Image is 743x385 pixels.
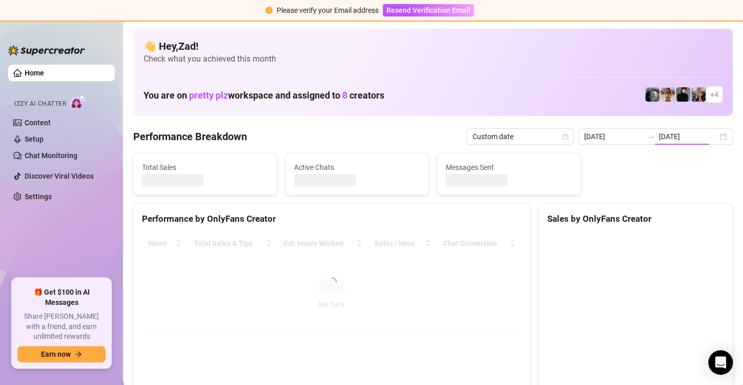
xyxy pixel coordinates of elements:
a: Chat Monitoring [25,151,77,160]
input: End date [659,131,717,142]
span: 8 [342,90,347,101]
a: Settings [25,192,52,201]
span: calendar [562,133,568,140]
span: 🎁 Get $100 in AI Messages [17,287,106,307]
h1: You are on workspace and assigned to creators [143,90,384,101]
div: Sales by OnlyFans Creator [547,212,724,226]
span: exclamation-circle [265,7,273,14]
img: Camille [676,87,690,102]
a: Home [25,69,44,77]
input: Start date [584,131,643,142]
img: Amber [661,87,675,102]
span: Share [PERSON_NAME] with a friend, and earn unlimited rewards [17,312,106,342]
span: arrow-right [75,351,82,358]
div: Please verify your Email address [277,5,379,16]
span: Total Sales [142,162,269,173]
span: + 4 [710,89,718,100]
img: AI Chatter [70,95,86,110]
span: to [647,132,655,141]
a: Setup [25,135,44,143]
a: Content [25,119,51,127]
h4: Performance Breakdown [133,129,247,144]
span: Custom date [472,129,568,144]
div: Performance by OnlyFans Creator [142,212,522,226]
span: Resend Verification Email [386,6,470,14]
img: logo-BBDzfeDw.svg [8,45,85,55]
div: Open Intercom Messenger [708,350,733,375]
img: Violet [691,87,706,102]
span: loading [326,277,337,288]
span: Active Chats [294,162,421,173]
span: Check what you achieved this month [143,53,723,65]
a: Discover Viral Videos [25,172,94,180]
button: Earn nowarrow-right [17,346,106,362]
span: Earn now [41,350,71,358]
span: Messages Sent [446,162,572,173]
img: Amber [645,87,659,102]
span: Izzy AI Chatter [14,99,66,109]
h4: 👋 Hey, Zad ! [143,39,723,53]
button: Resend Verification Email [383,4,474,16]
span: swap-right [647,132,655,141]
span: pretty plz [189,90,228,101]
